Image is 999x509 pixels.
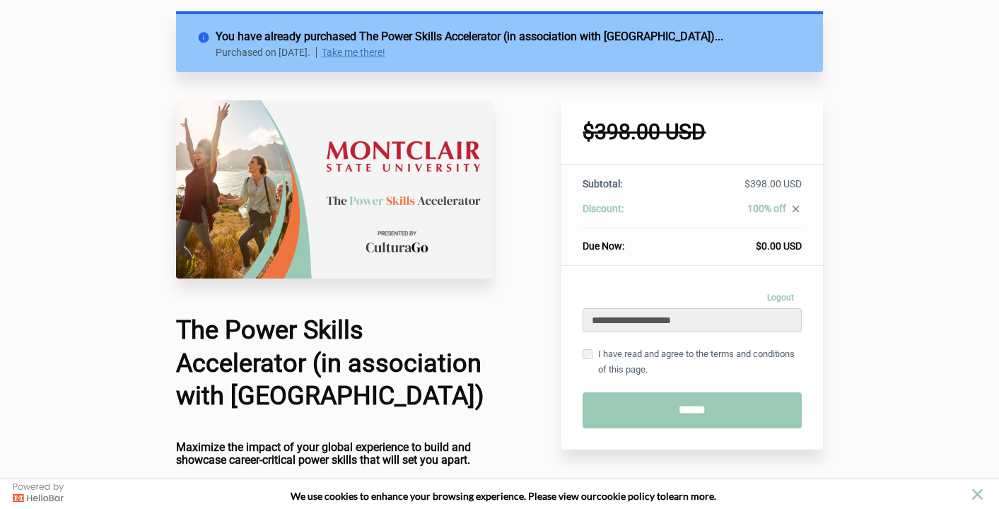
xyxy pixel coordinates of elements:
[197,28,216,41] i: info
[176,441,493,466] h4: Maximize the impact of your global experience to build and showcase career-critical power skills ...
[790,203,802,215] i: close
[675,177,802,201] td: $398.00 USD
[583,178,622,189] span: Subtotal:
[583,349,592,359] input: I have read and agree to the terms and conditions of this page.
[176,100,493,279] img: 22c75da-26a4-67b4-fa6d-d7146dedb322_Montclair.png
[216,47,317,58] p: Purchased on [DATE].
[666,490,716,502] span: learn more.
[657,490,666,502] strong: to
[786,203,802,218] a: close
[176,314,493,413] h1: The Power Skills Accelerator (in association with [GEOGRAPHIC_DATA])
[291,490,597,502] span: We use cookies to enhance your browsing experience. Please view our
[583,346,802,378] label: I have read and agree to the terms and conditions of this page.
[322,47,385,58] a: Take me there!
[756,240,802,252] span: $0.00 USD
[583,228,674,254] th: Due Now:
[969,486,986,503] button: close
[216,28,802,45] h2: You have already purchased The Power Skills Accelerator (in association with [GEOGRAPHIC_DATA])...
[583,122,802,143] h1: $398.00 USD
[747,203,786,214] span: 100% off
[583,201,674,228] th: Discount:
[597,490,655,502] a: cookie policy
[759,287,802,308] a: Logout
